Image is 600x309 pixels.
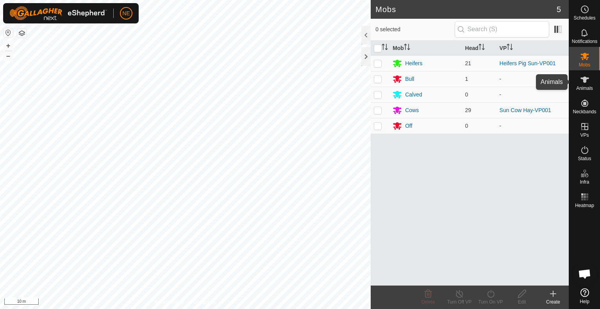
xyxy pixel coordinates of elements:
[405,91,422,99] div: Calved
[465,107,471,113] span: 29
[193,299,216,306] a: Contact Us
[578,156,591,161] span: Status
[455,21,549,38] input: Search (S)
[573,109,596,114] span: Neckbands
[573,16,595,20] span: Schedules
[462,41,496,56] th: Head
[405,106,419,114] div: Cows
[506,298,537,305] div: Edit
[579,63,590,67] span: Mobs
[537,298,569,305] div: Create
[405,122,412,130] div: Off
[421,299,435,305] span: Delete
[382,45,388,51] p-sorticon: Activate to sort
[389,41,462,56] th: Mob
[496,87,569,102] td: -
[496,41,569,56] th: VP
[4,41,13,50] button: +
[405,75,414,83] div: Bull
[573,262,596,286] div: Open chat
[465,60,471,66] span: 21
[9,6,107,20] img: Gallagher Logo
[405,59,422,68] div: Heifers
[557,4,561,15] span: 5
[576,86,593,91] span: Animals
[122,9,130,18] span: NE
[507,45,513,51] p-sorticon: Activate to sort
[580,133,589,138] span: VPs
[465,123,468,129] span: 0
[4,28,13,38] button: Reset Map
[375,25,454,34] span: 0 selected
[4,51,13,61] button: –
[496,71,569,87] td: -
[465,76,468,82] span: 1
[475,298,506,305] div: Turn On VP
[572,39,597,44] span: Notifications
[465,91,468,98] span: 0
[575,203,594,208] span: Heatmap
[444,298,475,305] div: Turn Off VP
[17,29,27,38] button: Map Layers
[580,180,589,184] span: Infra
[155,299,184,306] a: Privacy Policy
[496,118,569,134] td: -
[569,285,600,307] a: Help
[500,107,551,113] a: Sun Cow Hay-VP001
[479,45,485,51] p-sorticon: Activate to sort
[375,5,557,14] h2: Mobs
[404,45,410,51] p-sorticon: Activate to sort
[580,299,589,304] span: Help
[500,60,556,66] a: Heifers Pig Sun-VP001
